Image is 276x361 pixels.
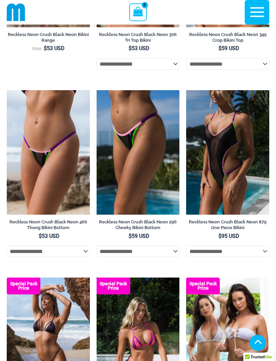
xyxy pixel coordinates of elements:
a: Reckless Neon Crush Black Neon 306 Tri Top Bikini [97,32,180,45]
h2: Reckless Neon Crush Black Neon 466 Thong Bikini Bottom [7,219,90,230]
a: View Shopping Cart, empty [129,3,146,21]
span: $ [218,45,221,51]
h2: Reckless Neon Crush Black Neon 349 Crop Bikini Top [186,32,269,43]
img: cropped mm emblem [7,3,25,22]
img: Reckless Neon Crush Black Neon 296 Cheeky 02 [97,90,180,215]
h2: Reckless Neon Crush Black Neon 296 Cheeky Bikini Bottom [97,219,180,230]
bdi: 95 USD [218,233,239,239]
a: Reckless Neon Crush Black Neon 296 Cheeky 02Reckless Neon Crush Black Neon 296 Cheeky 01Reckless ... [97,90,180,215]
a: Reckless Neon Crush Black Neon 466 Thong Bikini Bottom [7,219,90,233]
a: Reckless Neon Crush Black Neon 349 Crop Bikini Top [186,32,269,45]
span: $ [44,45,47,51]
h2: Reckless Neon Crush Black Neon 306 Tri Top Bikini [97,32,180,43]
b: Special Pack Price [7,282,40,290]
a: Reckless Neon Crush Black Neon 879 One Piece Bikini [186,219,269,233]
a: Reckless Neon Crush Black Neon 466 Thong 01Reckless Neon Crush Black Neon 466 Thong 03Reckless Ne... [7,90,90,215]
span: $ [218,233,221,239]
span: $ [129,45,132,51]
b: Special Pack Price [97,282,130,290]
a: Reckless Neon Crush Black Neon 296 Cheeky Bikini Bottom [97,219,180,233]
bdi: 59 USD [218,45,239,51]
span: $ [39,233,42,239]
h2: Reckless Neon Crush Black Neon 879 One Piece Bikini [186,219,269,230]
bdi: 53 USD [129,45,149,51]
b: Special Pack Price [186,282,220,290]
h2: Reckless Neon Crush Black Neon Bikini Range [7,32,90,43]
span: From: [32,47,42,51]
a: Reckless Neon Crush Black Neon 879 One Piece 01Reckless Neon Crush Black Neon 879 One Piece 09Rec... [186,90,269,215]
bdi: 53 USD [39,233,59,239]
img: Reckless Neon Crush Black Neon 466 Thong 01 [7,90,90,215]
bdi: 53 USD [44,45,64,51]
img: Reckless Neon Crush Black Neon 879 One Piece 01 [186,90,269,215]
bdi: 59 USD [129,233,149,239]
span: $ [129,233,132,239]
a: Reckless Neon Crush Black Neon Bikini Range [7,32,90,45]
